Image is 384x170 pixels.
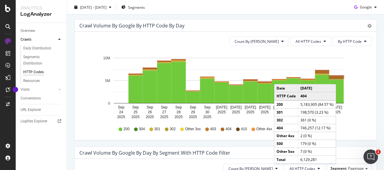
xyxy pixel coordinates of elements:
text: [DATE] [245,105,256,109]
span: 410 [241,127,247,132]
text: [DATE] [274,105,285,109]
a: URL Explorer [21,107,62,113]
span: 301 [154,127,160,132]
text: 2025 [218,110,226,114]
a: Overview [21,28,62,34]
text: Sep [147,105,153,109]
td: 404 [298,92,336,100]
td: Other 5xx [274,148,298,156]
button: Segments [119,2,147,12]
td: 5,183,905 (84.57 %) [298,100,336,109]
div: Analytics [21,5,62,11]
div: URL Explorer [21,107,41,113]
text: 2025 [146,115,154,119]
text: Sep [161,105,168,109]
span: Segments [128,5,145,10]
text: 27 [162,110,166,114]
td: Other 4xx [274,132,298,140]
text: 2025 [131,115,139,119]
span: 404 [226,127,232,132]
div: Conversions [21,95,41,102]
td: 179 (0 %) [298,140,336,148]
td: 7 (0 %) [298,148,336,156]
text: [DATE] [259,105,270,109]
td: 361 (0 %) [298,116,336,124]
button: Count By [PERSON_NAME] [229,36,289,46]
div: Segments Distribution [23,54,57,67]
a: HTTP Codes [23,69,62,75]
text: 5M [105,79,110,83]
span: Other 3xx [185,127,201,132]
td: [DATE] [298,84,336,92]
text: 2025 [332,110,341,114]
a: Resources [23,78,62,84]
text: 0 [108,101,110,105]
text: 2025 [203,115,211,119]
span: 1 [376,150,381,154]
text: 29 [191,110,195,114]
td: 198,570 (3.23 %) [298,108,336,116]
td: 200 [274,100,298,109]
td: Total [274,156,298,163]
td: Date [274,84,298,92]
button: By HTTP Code [333,36,372,46]
iframe: Intercom live chat [363,150,378,164]
div: Crawls [21,36,31,43]
span: By HTTP Code [338,39,362,44]
a: Conversions [21,95,62,102]
span: [DATE] - [DATE] [80,5,107,10]
td: 404 [274,124,298,132]
text: 2025 [117,115,125,119]
div: Overview [21,28,35,34]
text: 2025 [174,115,183,119]
text: Sep [175,105,182,109]
text: 30 [205,110,210,114]
td: HTTP Code [274,92,298,100]
span: 200 [123,127,130,132]
div: Daily Distribution [23,45,51,52]
text: Sep [132,105,139,109]
span: 302 [170,127,176,132]
svg: A chart. [79,51,367,121]
div: Logfiles Explorer [21,118,47,124]
div: Tooltip anchor [13,87,18,92]
text: Sep [190,105,196,109]
td: 500 [274,140,298,148]
td: 746,257 (12.17 %) [298,124,336,132]
text: 28 [177,110,181,114]
text: Sep [204,105,211,109]
div: LogAnalyzer [21,11,62,18]
div: Visits [21,87,30,93]
text: [DATE] [230,105,242,109]
div: Crawl Volume by google by HTTP Code by Day [79,23,184,29]
button: All HTTP Codes [290,36,331,46]
text: [DATE] [331,105,342,109]
text: 2025 [246,110,254,114]
span: Count By Day [235,39,279,44]
span: All HTTP Codes [296,39,321,44]
td: 301 [274,108,298,116]
text: Sep [118,105,125,109]
text: 2025 [261,110,269,114]
span: Google [360,5,372,10]
text: 10M [103,56,110,60]
text: 2025 [160,115,168,119]
a: Daily Distribution [23,45,62,52]
text: 26 [148,110,152,114]
div: HTTP Codes [23,69,44,75]
text: 2025 [232,110,240,114]
span: 403 [210,127,216,132]
a: Crawls [21,36,56,43]
text: 24 [119,110,123,114]
text: [DATE] [216,105,227,109]
button: [DATE] - [DATE] [72,2,114,12]
text: 2025 [189,115,197,119]
div: Resources [23,78,40,84]
td: 2 (0 %) [298,132,336,140]
div: gear [367,24,372,28]
button: Google [352,2,379,12]
a: Segments Distribution [23,54,62,67]
td: 6,129,281 [298,156,336,163]
div: Crawl Volume by google by Day by Segment with HTTP Code Filter [79,150,230,156]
